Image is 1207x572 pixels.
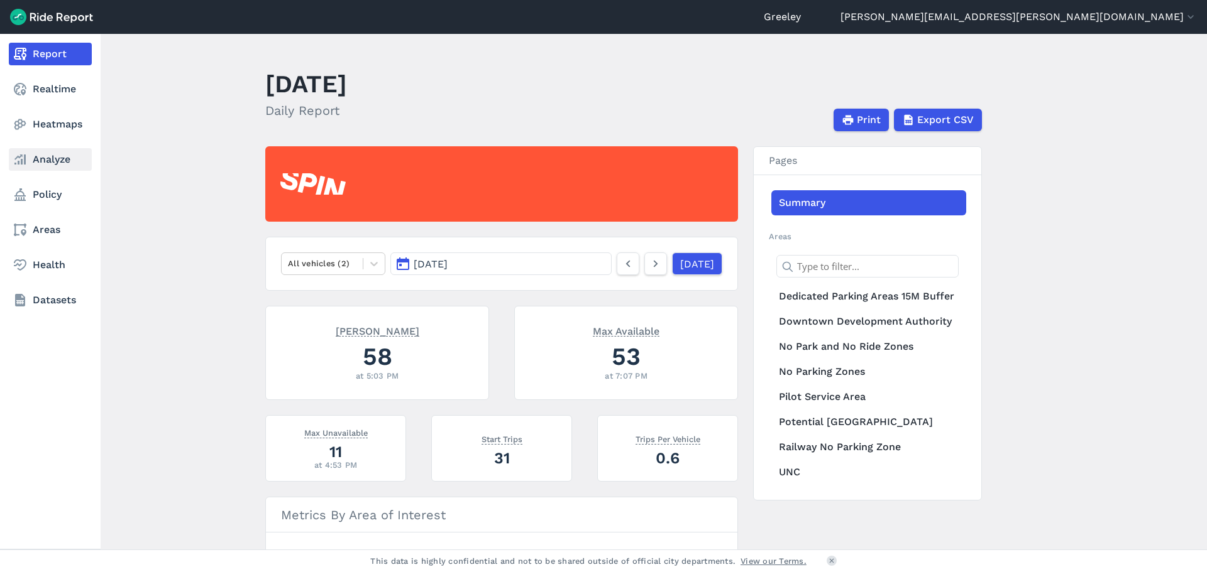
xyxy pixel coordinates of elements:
span: [DATE] [414,258,448,270]
div: 58 [281,339,473,374]
button: Print [834,109,889,131]
span: Trips Per Vehicle [636,432,700,445]
span: [PERSON_NAME] [336,324,419,337]
h2: Daily Report [265,101,347,120]
a: Pilot Service Area [771,384,966,409]
span: Max Unavailable [304,426,368,438]
div: at 4:53 PM [281,459,390,471]
span: Print [857,112,881,127]
img: Spin [280,173,346,195]
div: 0.6 [613,447,722,469]
a: No Park and No Ride Zones [771,334,966,359]
a: Health [9,254,92,276]
a: Policy [9,183,92,206]
img: Ride Report [10,9,93,25]
a: Greeley [764,9,801,24]
a: Analyze [9,148,92,171]
a: UNC [771,460,966,485]
div: at 5:03 PM [281,370,473,382]
div: 31 [447,447,556,469]
a: Areas [9,219,92,241]
a: Potential [GEOGRAPHIC_DATA] [771,409,966,434]
a: Realtime [9,78,92,100]
a: Heatmaps [9,113,92,136]
div: 11 [281,441,390,463]
h3: Metrics By Area of Interest [266,497,737,532]
div: at 7:07 PM [530,370,722,382]
span: Export CSV [917,112,974,127]
h3: Pages [754,147,981,175]
a: Dedicated Parking Areas 15M Buffer [771,284,966,309]
a: [DATE] [672,252,722,275]
input: Type to filter... [776,255,959,278]
input: Search areas [273,548,715,570]
button: Export CSV [894,109,982,131]
button: [PERSON_NAME][EMAIL_ADDRESS][PERSON_NAME][DOMAIN_NAME] [840,9,1197,24]
a: Downtown Development Authority [771,309,966,334]
span: Max Available [593,324,659,337]
span: Start Trips [482,432,522,445]
h2: Areas [769,230,966,242]
a: Datasets [9,289,92,311]
button: [DATE] [390,252,612,275]
a: No Parking Zones [771,359,966,384]
a: Report [9,43,92,65]
div: 53 [530,339,722,374]
a: View our Terms. [741,555,807,567]
h1: [DATE] [265,67,347,101]
a: Summary [771,190,966,215]
a: Railway No Parking Zone [771,434,966,460]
